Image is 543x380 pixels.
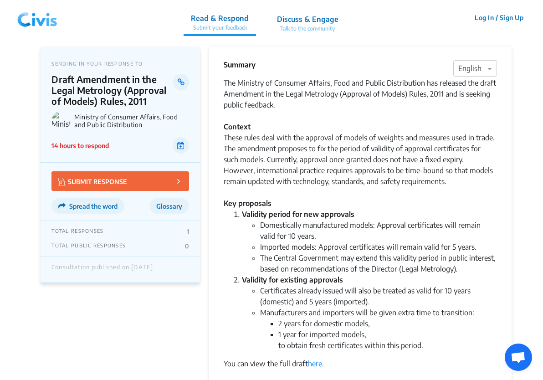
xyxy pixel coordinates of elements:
p: 1 [187,228,189,235]
li: The Central Government may extend this validity period in public interest, based on recommendatio... [260,252,497,274]
p: Read & Respond [191,13,249,24]
li: Domestically manufactured models: Approval certificates will remain valid for 10 years. [260,220,497,241]
strong: Validity period for new approvals [242,210,354,219]
p: TOTAL PUBLIC RESPONSES [51,242,126,250]
button: Log In / Sign Up [469,10,529,25]
strong: Validity for existing approvals [242,275,343,284]
span: Glossary [156,202,182,210]
li: 2 years for domestic models, [278,318,497,329]
p: 14 hours to respond [51,141,109,150]
img: Ministry of Consumer Affairs, Food and Public Distribution logo [51,111,71,130]
div: You can view the full draft . [224,358,497,369]
div: Consultation published on [DATE] [51,264,153,276]
li: Imported models: Approval certificates will remain valid for 5 years. [260,241,497,252]
p: Draft Amendment in the Legal Metrology (Approval of Models) Rules, 2011 [51,74,173,107]
p: 0 [185,242,189,250]
p: Ministry of Consumer Affairs, Food and Public Distribution [74,113,189,128]
a: here [308,359,322,368]
strong: Context [224,122,251,131]
p: Discuss & Engage [277,14,338,25]
button: Glossary [149,198,189,214]
p: Summary [224,59,256,70]
div: The Ministry of Consumer Affairs, Food and Public Distribution has released the draft Amendment i... [224,77,497,209]
button: Spread the word [51,198,124,214]
li: 1 year for imported models, to obtain fresh certificates within this period. [278,329,497,351]
strong: Key proposals [224,199,271,208]
p: SENDING IN YOUR RESPONSE TO [51,61,189,67]
p: TOTAL RESPONSES [51,228,103,235]
p: Talk to the community [277,25,338,33]
p: SUBMIT RESPONSE [58,176,127,186]
img: Vector.jpg [58,178,66,185]
li: Certificates already issued will also be treated as valid for 10 years (domestic) and 5 years (im... [260,285,497,307]
li: Manufacturers and importers will be given extra time to transition: [260,307,497,351]
p: Submit your feedback [191,24,249,32]
span: Spread the word [69,202,118,210]
button: SUBMIT RESPONSE [51,171,189,191]
img: navlogo.png [14,4,61,31]
div: Open chat [505,344,532,371]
